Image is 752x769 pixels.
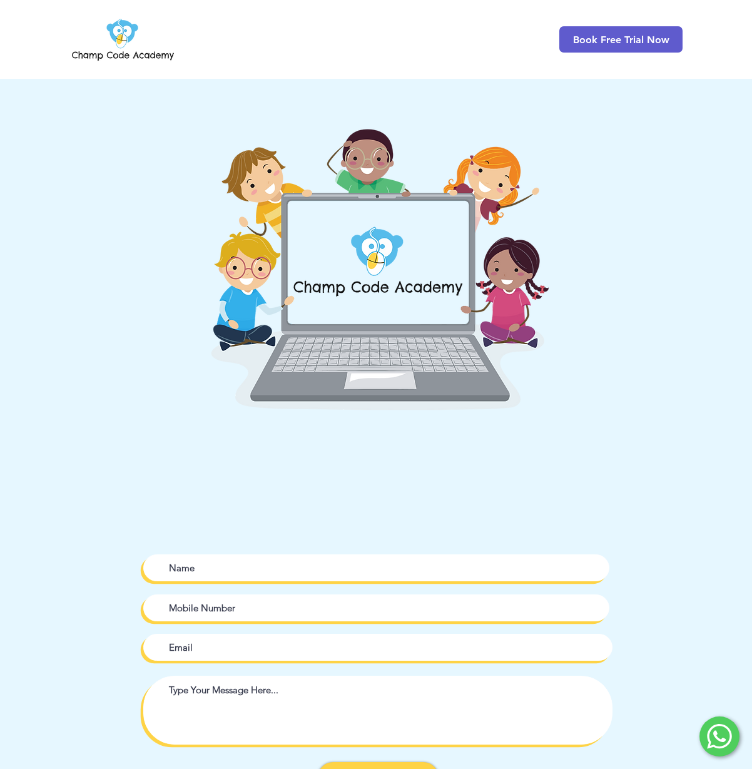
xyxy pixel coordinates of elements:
input: Mobile Number [143,594,609,621]
span: Book Free Trial Now [573,34,669,46]
a: Book Free Trial Now [559,26,683,53]
img: Champ Code Academy Contact Us and FAQ [202,116,549,420]
img: Champ Code Academy Logo PNG.png [69,15,176,64]
input: Name [143,554,609,581]
input: Email [143,634,612,661]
